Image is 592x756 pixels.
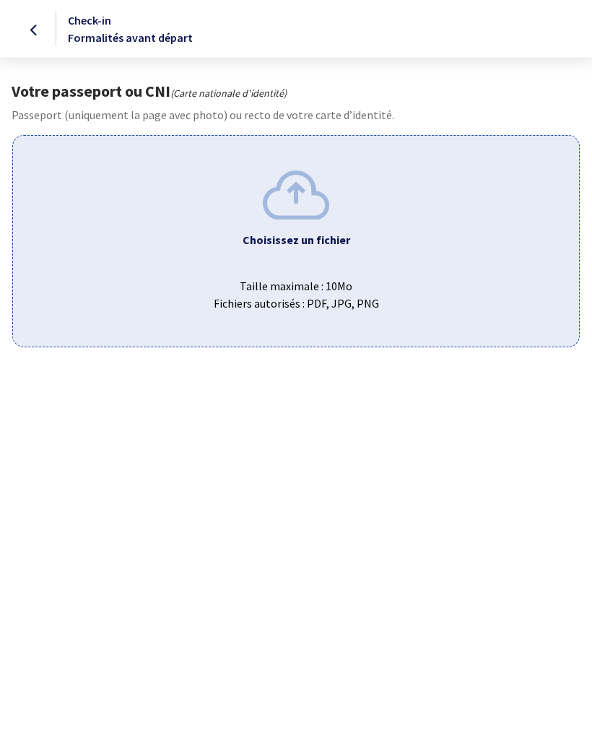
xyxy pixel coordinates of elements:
h1: Votre passeport ou CNI [12,82,580,100]
i: (Carte nationale d'identité) [170,87,287,100]
span: Taille maximale : 10Mo Fichiers autorisés : PDF, JPG, PNG [25,266,567,312]
p: Passeport (uniquement la page avec photo) ou recto de votre carte d’identité. [12,106,580,123]
span: Check-in Formalités avant départ [68,13,193,45]
b: Choisissez un fichier [243,233,350,247]
img: upload.png [263,170,329,219]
